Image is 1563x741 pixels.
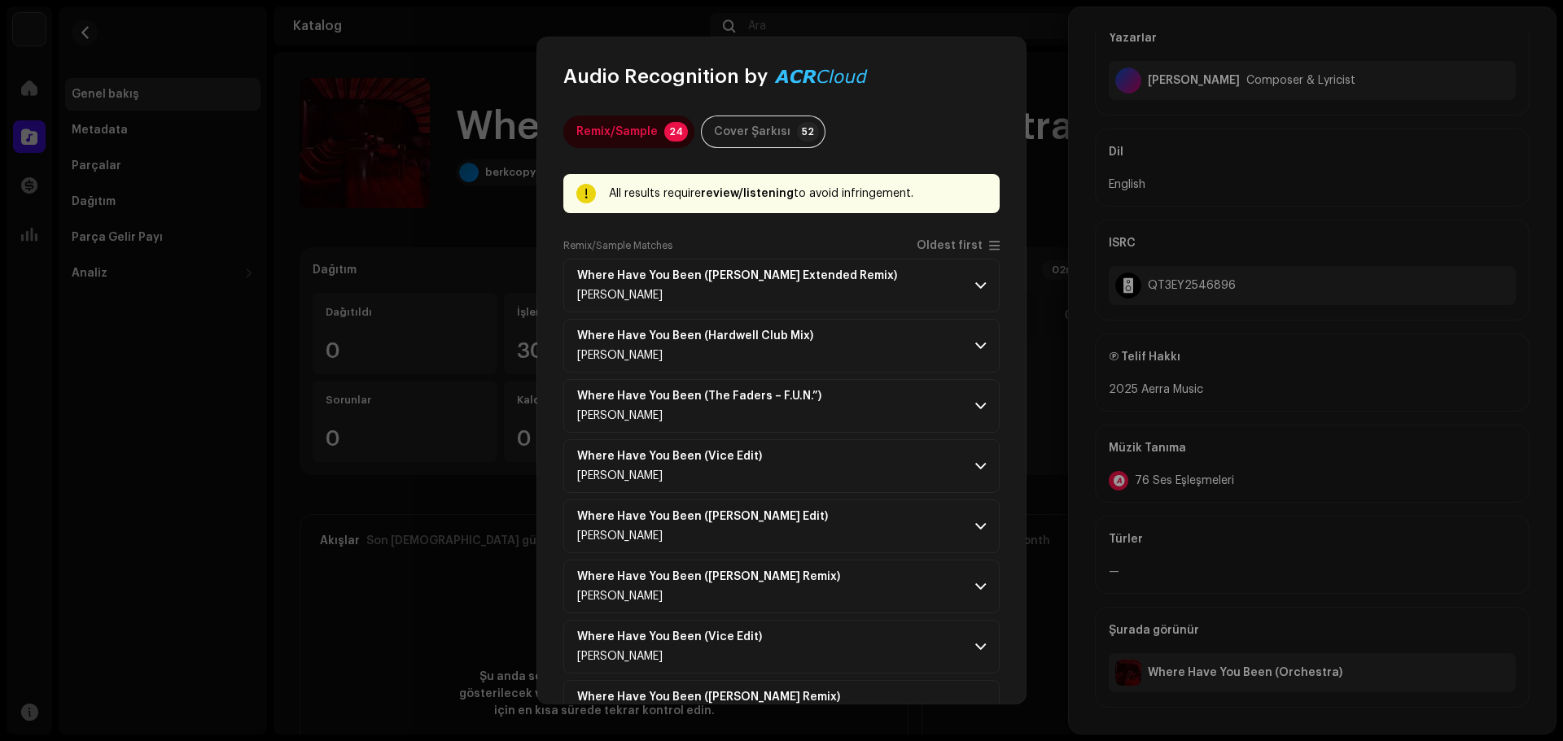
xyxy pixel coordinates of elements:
p-togglebutton: Oldest first [917,239,1000,252]
div: All results require to avoid infringement. [609,184,987,203]
p-accordion-header: Where Have You Been (The Faders – F.U.N.”)[PERSON_NAME] [563,379,1000,433]
p-accordion-header: Where Have You Been (Vice Edit)[PERSON_NAME] [563,620,1000,673]
span: Where Have You Been (Vice Edit) [577,450,781,463]
p-badge: 24 [664,122,688,142]
strong: Where Have You Been (The Faders – F.U.N.”) [577,390,821,403]
p-accordion-header: Where Have You Been ([PERSON_NAME] Remix)[PERSON_NAME] [563,560,1000,613]
span: Rihanna [577,470,663,482]
span: Rihanna [577,410,663,421]
span: Audio Recognition by [563,63,768,89]
p-accordion-header: Where Have You Been (Hardwell Club Mix)[PERSON_NAME] [563,319,1000,373]
span: Rihanna [577,290,663,301]
p-badge: 52 [797,122,819,142]
strong: Where Have You Been ([PERSON_NAME] Remix) [577,570,840,583]
strong: Where Have You Been (Vice Edit) [577,630,762,643]
p-accordion-header: Where Have You Been ([PERSON_NAME] Extended Remix)[PERSON_NAME] [563,259,1000,312]
strong: Where Have You Been ([PERSON_NAME] Extended Remix) [577,269,897,282]
span: Where Have You Been (Hector Fonseca Remix) [577,570,860,583]
strong: Where Have You Been ([PERSON_NAME] Edit) [577,510,828,523]
span: Rihanna [577,530,663,542]
p-accordion-header: Where Have You Been ([PERSON_NAME] Remix) [563,680,1000,734]
span: Where Have You Been (Vice Edit) [577,630,781,643]
span: Oldest first [917,240,983,252]
strong: Where Have You Been (Hardwell Club Mix) [577,329,813,342]
p-accordion-header: Where Have You Been (Vice Edit)[PERSON_NAME] [563,439,1000,493]
strong: review/listening [701,188,794,199]
span: Rihanna [577,350,663,361]
span: Where Have You Been (The Faders – F.U.N.”) [577,390,841,403]
div: Remix/Sample [576,116,658,148]
label: Remix/Sample Matches [563,239,672,252]
span: Where Have You Been (Calvin Harris Extended Remix) [577,269,917,282]
strong: Where Have You Been ([PERSON_NAME] Remix) [577,691,840,704]
span: Rihanna [577,591,663,602]
span: Rihanna [577,651,663,662]
span: Where Have You Been (Hardwell Club Mix) [577,329,833,342]
span: Where Have You Been (Hardwell Edit) [577,510,847,523]
div: Cover Şarkısı [714,116,790,148]
p-accordion-header: Where Have You Been ([PERSON_NAME] Edit)[PERSON_NAME] [563,499,1000,553]
span: Where Have You Been (Hector Fonseca Remix) [577,691,860,704]
strong: Where Have You Been (Vice Edit) [577,450,762,463]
